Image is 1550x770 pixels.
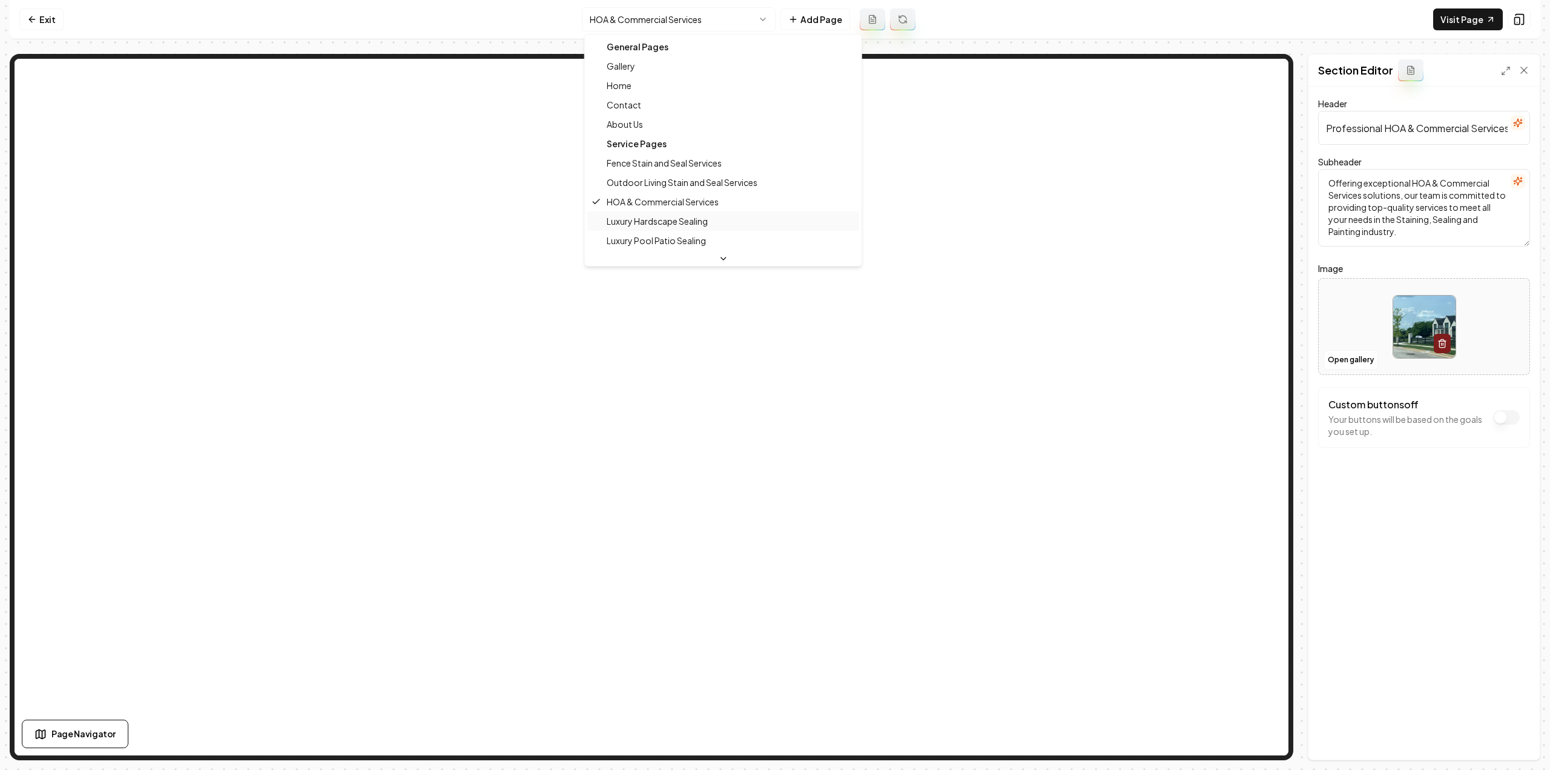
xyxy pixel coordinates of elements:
[607,234,706,247] span: Luxury Pool Patio Sealing
[587,37,859,56] div: General Pages
[607,196,719,208] span: HOA & Commercial Services
[607,215,708,227] span: Luxury Hardscape Sealing
[587,134,859,153] div: Service Pages
[607,60,635,72] span: Gallery
[607,157,722,169] span: Fence Stain and Seal Services
[607,118,643,130] span: About Us
[607,99,641,111] span: Contact
[607,79,632,91] span: Home
[607,176,757,188] span: Outdoor Living Stain and Seal Services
